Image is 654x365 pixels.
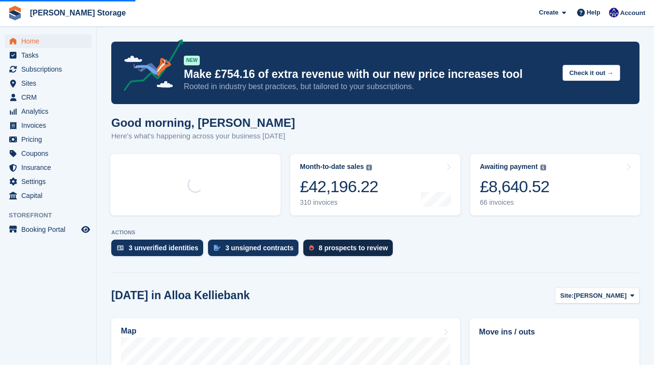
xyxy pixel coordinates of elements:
a: menu [5,62,91,76]
img: price-adjustments-announcement-icon-8257ccfd72463d97f412b2fc003d46551f7dbcb40ab6d574587a9cd5c0d94... [116,39,183,94]
h2: Map [121,327,136,335]
a: menu [5,119,91,132]
img: icon-info-grey-7440780725fd019a000dd9b08b2336e03edf1995a4989e88bcd33f0948082b44.svg [366,165,372,170]
a: menu [5,189,91,202]
span: Capital [21,189,79,202]
a: [PERSON_NAME] Storage [26,5,130,21]
a: 8 prospects to review [303,240,398,261]
span: Storefront [9,211,96,220]
div: NEW [184,56,200,65]
span: Insurance [21,161,79,174]
span: CRM [21,91,79,104]
h2: [DATE] in Alloa Kelliebank [111,289,250,302]
p: Rooted in industry best practices, but tailored to your subscriptions. [184,81,555,92]
img: Ross Watt [609,8,619,17]
span: Invoices [21,119,79,132]
a: menu [5,76,91,90]
span: Tasks [21,48,79,62]
span: Sites [21,76,79,90]
span: Pricing [21,133,79,146]
div: £8,640.52 [480,177,550,197]
p: Make £754.16 of extra revenue with our new price increases tool [184,67,555,81]
a: Preview store [80,224,91,235]
p: Here's what's happening across your business [DATE] [111,131,295,142]
span: Account [620,8,645,18]
div: 310 invoices [300,198,378,207]
a: menu [5,175,91,188]
span: Analytics [21,105,79,118]
img: stora-icon-8386f47178a22dfd0bd8f6a31ec36ba5ce8667c1dd55bd0f319d3a0aa187defe.svg [8,6,22,20]
img: contract_signature_icon-13c848040528278c33f63329250d36e43548de30e8caae1d1a13099fd9432cc5.svg [214,245,221,251]
button: Check it out → [563,65,620,81]
span: [PERSON_NAME] [574,291,626,301]
img: prospect-51fa495bee0391a8d652442698ab0144808aea92771e9ea1ae160a38d050c398.svg [309,245,314,251]
a: 3 unsigned contracts [208,240,303,261]
div: 3 unverified identities [129,244,198,252]
img: verify_identity-adf6edd0f0f0b5bbfe63781bf79b02c33cf7c696d77639b501bdc392416b5a36.svg [117,245,124,251]
div: Month-to-date sales [300,163,364,171]
button: Site: [PERSON_NAME] [555,288,639,304]
a: menu [5,91,91,104]
span: Settings [21,175,79,188]
span: Create [539,8,558,17]
h2: Move ins / outs [479,326,630,338]
div: 66 invoices [480,198,550,207]
a: menu [5,147,91,160]
h1: Good morning, [PERSON_NAME] [111,116,295,129]
span: Help [587,8,600,17]
span: Coupons [21,147,79,160]
span: Subscriptions [21,62,79,76]
a: 3 unverified identities [111,240,208,261]
a: menu [5,105,91,118]
div: 3 unsigned contracts [225,244,294,252]
span: Site: [560,291,574,301]
a: menu [5,161,91,174]
span: Home [21,34,79,48]
a: menu [5,223,91,236]
div: 8 prospects to review [319,244,388,252]
img: icon-info-grey-7440780725fd019a000dd9b08b2336e03edf1995a4989e88bcd33f0948082b44.svg [540,165,546,170]
a: menu [5,133,91,146]
span: Booking Portal [21,223,79,236]
a: Month-to-date sales £42,196.22 310 invoices [290,154,461,215]
a: menu [5,34,91,48]
div: £42,196.22 [300,177,378,197]
a: menu [5,48,91,62]
div: Awaiting payment [480,163,538,171]
p: ACTIONS [111,229,639,236]
a: Awaiting payment £8,640.52 66 invoices [470,154,640,215]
